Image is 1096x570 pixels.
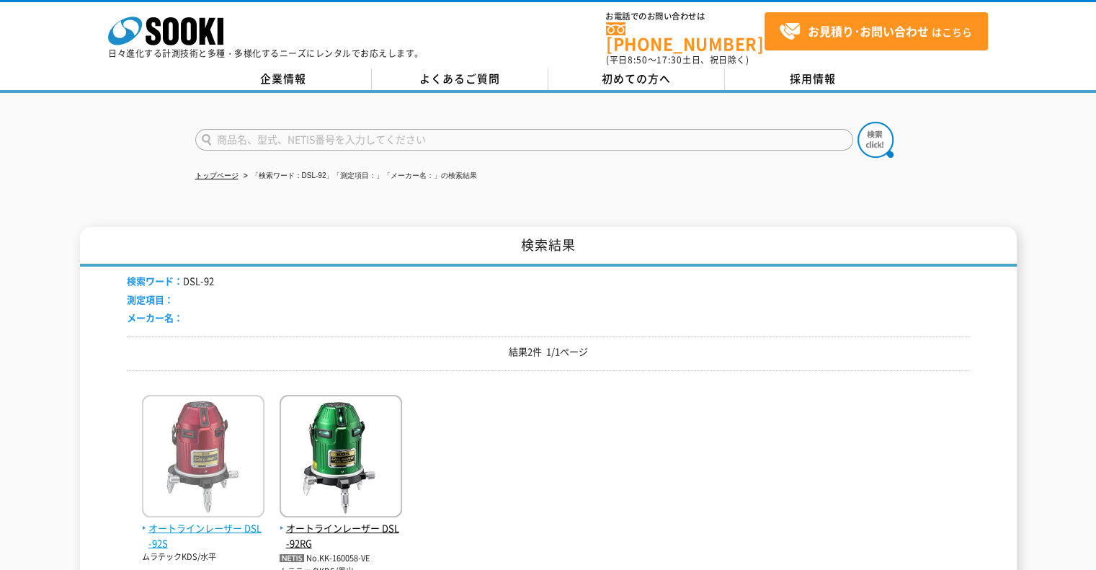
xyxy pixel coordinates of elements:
[606,12,765,21] span: お電話でのお問い合わせは
[142,506,264,551] a: オートラインレーザー DSL-92S
[280,521,402,551] span: オートラインレーザー DSL-92RG
[127,311,183,324] span: メーカー名：
[142,521,264,551] span: オートラインレーザー DSL-92S
[127,344,970,360] p: 結果2件 1/1ページ
[195,68,372,90] a: 企業情報
[725,68,901,90] a: 採用情報
[602,71,671,86] span: 初めての方へ
[765,12,988,50] a: お見積り･お問い合わせはこちら
[80,227,1017,267] h1: 検索結果
[127,293,174,306] span: 測定項目：
[857,122,894,158] img: btn_search.png
[195,129,853,151] input: 商品名、型式、NETIS番号を入力してください
[195,172,239,179] a: トップページ
[280,551,402,566] p: No.KK-160058-VE
[280,395,402,521] img: DSL-92RG
[779,21,972,43] span: はこちら
[548,68,725,90] a: 初めての方へ
[142,551,264,564] p: ムラテックKDS/水平
[628,53,648,66] span: 8:50
[808,22,929,40] strong: お見積り･お問い合わせ
[372,68,548,90] a: よくあるご質問
[127,274,214,289] li: DSL-92
[241,169,478,184] li: 「検索ワード：DSL-92」「測定項目：」「メーカー名：」の検索結果
[280,506,402,551] a: オートラインレーザー DSL-92RG
[127,274,183,288] span: 検索ワード：
[108,49,424,58] p: 日々進化する計測技術と多種・多様化するニーズにレンタルでお応えします。
[606,53,749,66] span: (平日 ～ 土日、祝日除く)
[606,22,765,52] a: [PHONE_NUMBER]
[142,395,264,521] img: DSL-92S
[656,53,682,66] span: 17:30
